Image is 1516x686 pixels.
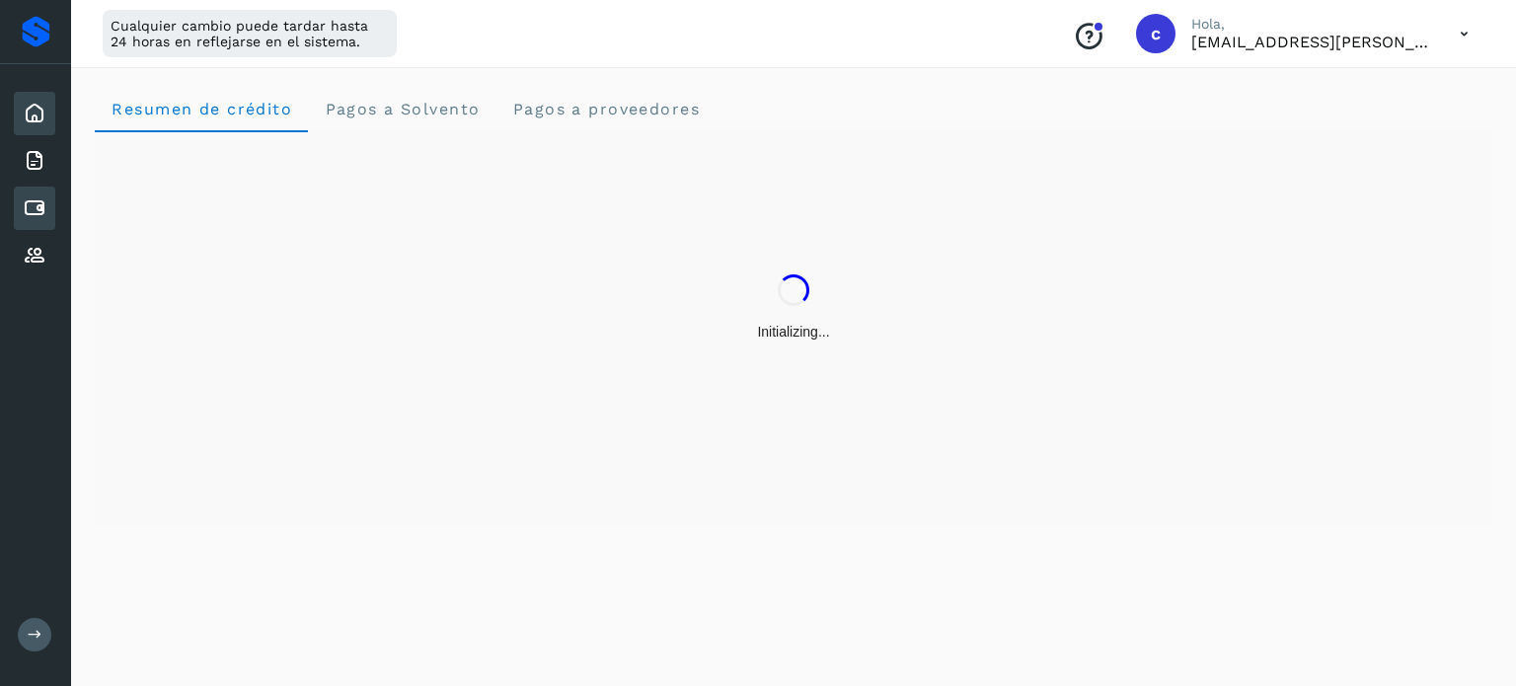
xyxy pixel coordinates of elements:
div: Cualquier cambio puede tardar hasta 24 horas en reflejarse en el sistema. [103,10,397,57]
div: Facturas [14,139,55,183]
div: Inicio [14,92,55,135]
p: Hola, [1191,16,1428,33]
span: Pagos a Solvento [324,100,480,118]
p: coral.lorenzo@clgtransportes.com [1191,33,1428,51]
span: Pagos a proveedores [511,100,700,118]
span: Resumen de crédito [111,100,292,118]
div: Cuentas por pagar [14,187,55,230]
div: Proveedores [14,234,55,277]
